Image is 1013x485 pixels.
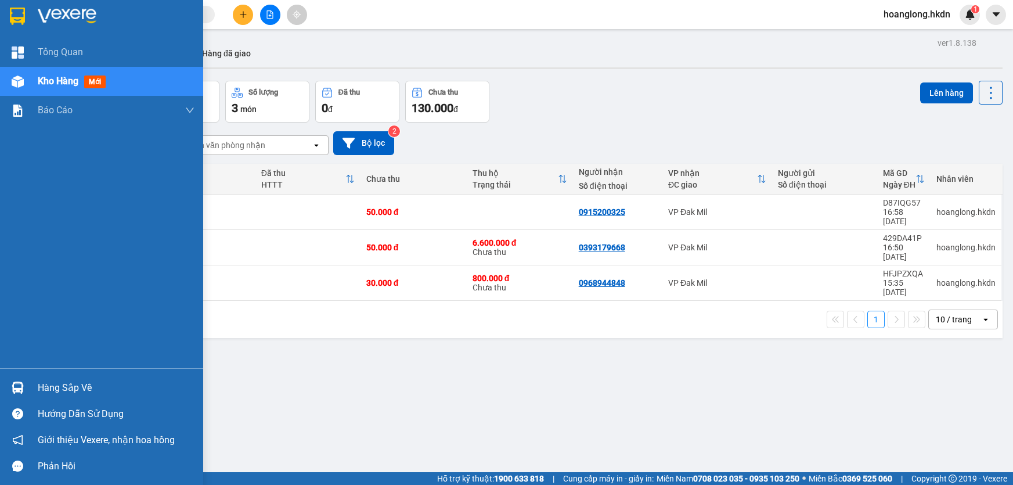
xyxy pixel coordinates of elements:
span: question-circle [12,408,23,419]
span: Hỗ trợ kỹ thuật: [437,472,544,485]
div: Hướng dẫn sử dụng [38,405,194,423]
img: logo-vxr [10,8,25,25]
span: plus [239,10,247,19]
div: hoanglong.hkdn [936,243,996,252]
div: 0915200325 [579,207,625,217]
div: Người gửi [778,168,871,178]
div: HFJPZXQA [883,269,925,278]
span: Báo cáo [38,103,73,117]
span: Tổng Quan [38,45,83,59]
div: Chưa thu [473,274,567,292]
button: Lên hàng [920,82,973,103]
span: món [240,105,257,114]
span: 3 [232,101,238,115]
div: Đã thu [338,88,360,96]
svg: open [981,315,990,324]
sup: 1 [971,5,979,13]
span: caret-down [991,9,1001,20]
span: copyright [949,475,957,483]
span: Miền Nam [657,472,799,485]
div: Số lượng [248,88,278,96]
span: đ [328,105,333,114]
div: Ghi chú [158,180,250,189]
div: VP Đak Mil [668,278,766,288]
div: Đã thu [261,168,345,178]
span: message [12,461,23,472]
img: warehouse-icon [12,382,24,394]
span: file-add [266,10,274,19]
div: Ngày ĐH [883,180,915,189]
div: 30.000 đ [366,278,461,288]
div: 15:35 [DATE] [883,278,925,297]
img: icon-new-feature [965,9,975,20]
div: D87IQG57 [883,198,925,207]
span: 0 [322,101,328,115]
div: Trạng thái [473,180,558,189]
button: Số lượng3món [225,81,309,123]
img: solution-icon [12,105,24,117]
div: Chưa thu [428,88,458,96]
div: 0393179668 [579,243,625,252]
div: Chọn văn phòng nhận [185,139,265,151]
span: | [553,472,554,485]
img: dashboard-icon [12,46,24,59]
div: VP Đak Mil [668,207,766,217]
div: 6.600.000 đ [473,238,567,247]
div: Chưa thu [473,238,567,257]
span: | [901,472,903,485]
button: Đã thu0đ [315,81,399,123]
button: Hàng đã giao [193,39,260,67]
div: Người nhận [579,167,657,177]
div: hoanglong.hkdn [936,278,996,288]
button: 1 [867,311,885,328]
div: hs [158,278,250,288]
div: Chưa thu [366,174,461,184]
span: hoanglong.hkdn [874,7,960,21]
span: aim [293,10,301,19]
div: Số điện thoại [579,181,657,191]
button: file-add [260,5,280,25]
div: Số điện thoại [778,180,871,189]
div: Hàng sắp về [38,379,194,397]
strong: 0369 525 060 [842,474,892,483]
div: 16:58 [DATE] [883,207,925,226]
sup: 2 [388,125,400,137]
div: ĐC giao [668,180,757,189]
div: 10 / trang [936,314,972,325]
th: Toggle SortBy [877,164,931,195]
div: Tên món [158,168,250,178]
div: ver 1.8.138 [938,37,976,49]
th: Toggle SortBy [662,164,772,195]
strong: 0708 023 035 - 0935 103 250 [693,474,799,483]
div: kiện [158,207,250,217]
span: 1 [973,5,977,13]
th: Toggle SortBy [255,164,361,195]
span: 130.000 [412,101,453,115]
span: down [185,106,194,115]
img: warehouse-icon [12,76,24,88]
div: 50.000 đ [366,207,461,217]
div: 800.000 đ [473,274,567,283]
th: Toggle SortBy [467,164,573,195]
button: plus [233,5,253,25]
div: VP nhận [668,168,757,178]
div: Thu hộ [473,168,558,178]
span: ⚪️ [802,476,806,481]
button: aim [287,5,307,25]
button: caret-down [986,5,1006,25]
div: 16:50 [DATE] [883,243,925,261]
span: Giới thiệu Vexere, nhận hoa hồng [38,433,175,447]
strong: 1900 633 818 [494,474,544,483]
div: 0968944848 [579,278,625,288]
div: 429DA41P [883,233,925,243]
div: thùng [158,243,250,252]
div: HTTT [261,180,345,189]
button: Bộ lọc [333,131,394,155]
div: VP Đak Mil [668,243,766,252]
div: Mã GD [883,168,915,178]
span: notification [12,434,23,446]
button: Chưa thu130.000đ [405,81,489,123]
span: Miền Bắc [809,472,892,485]
div: hoanglong.hkdn [936,207,996,217]
svg: open [312,141,321,150]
